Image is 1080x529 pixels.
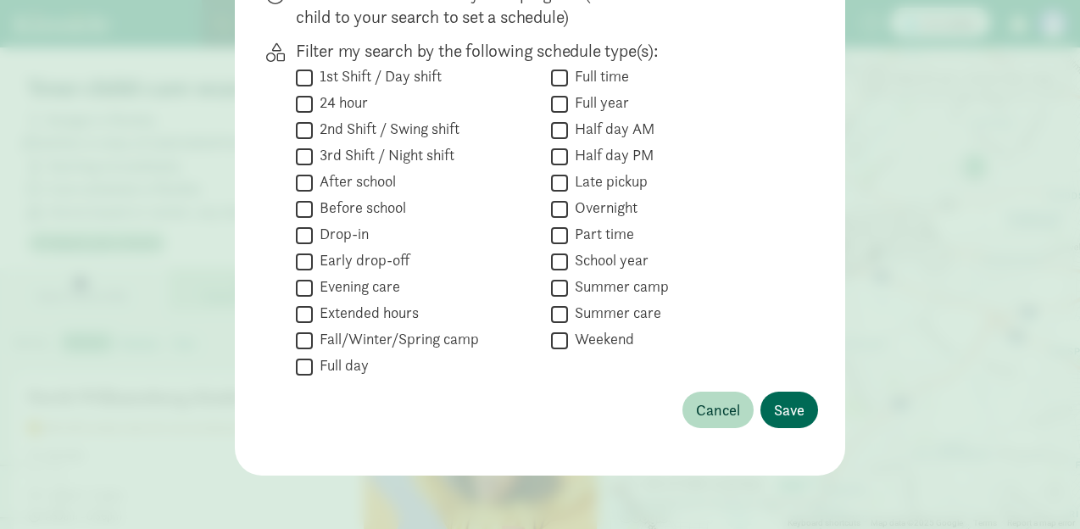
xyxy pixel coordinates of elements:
label: Full time [568,66,629,86]
label: Part time [568,224,634,244]
button: Save [760,392,818,428]
label: Full year [568,92,629,113]
label: Overnight [568,198,637,218]
label: After school [313,171,396,192]
label: School year [568,250,649,270]
label: 1st Shift / Day shift [313,66,442,86]
label: Extended hours [313,303,419,323]
label: Weekend [568,329,634,349]
span: Cancel [696,398,740,421]
label: 24 hour [313,92,368,113]
label: Before school [313,198,406,218]
label: Summer camp [568,276,669,297]
label: Drop-in [313,224,369,244]
label: Full day [313,355,369,376]
label: 3rd Shift / Night shift [313,145,454,165]
span: Save [774,398,804,421]
button: Cancel [682,392,754,428]
label: 2nd Shift / Swing shift [313,119,459,139]
label: Late pickup [568,171,648,192]
label: Half day PM [568,145,654,165]
p: Filter my search by the following schedule type(s): [296,39,791,63]
label: Summer care [568,303,661,323]
label: Evening care [313,276,400,297]
label: Fall/Winter/Spring camp [313,329,479,349]
label: Half day AM [568,119,654,139]
label: Early drop-off [313,250,409,270]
